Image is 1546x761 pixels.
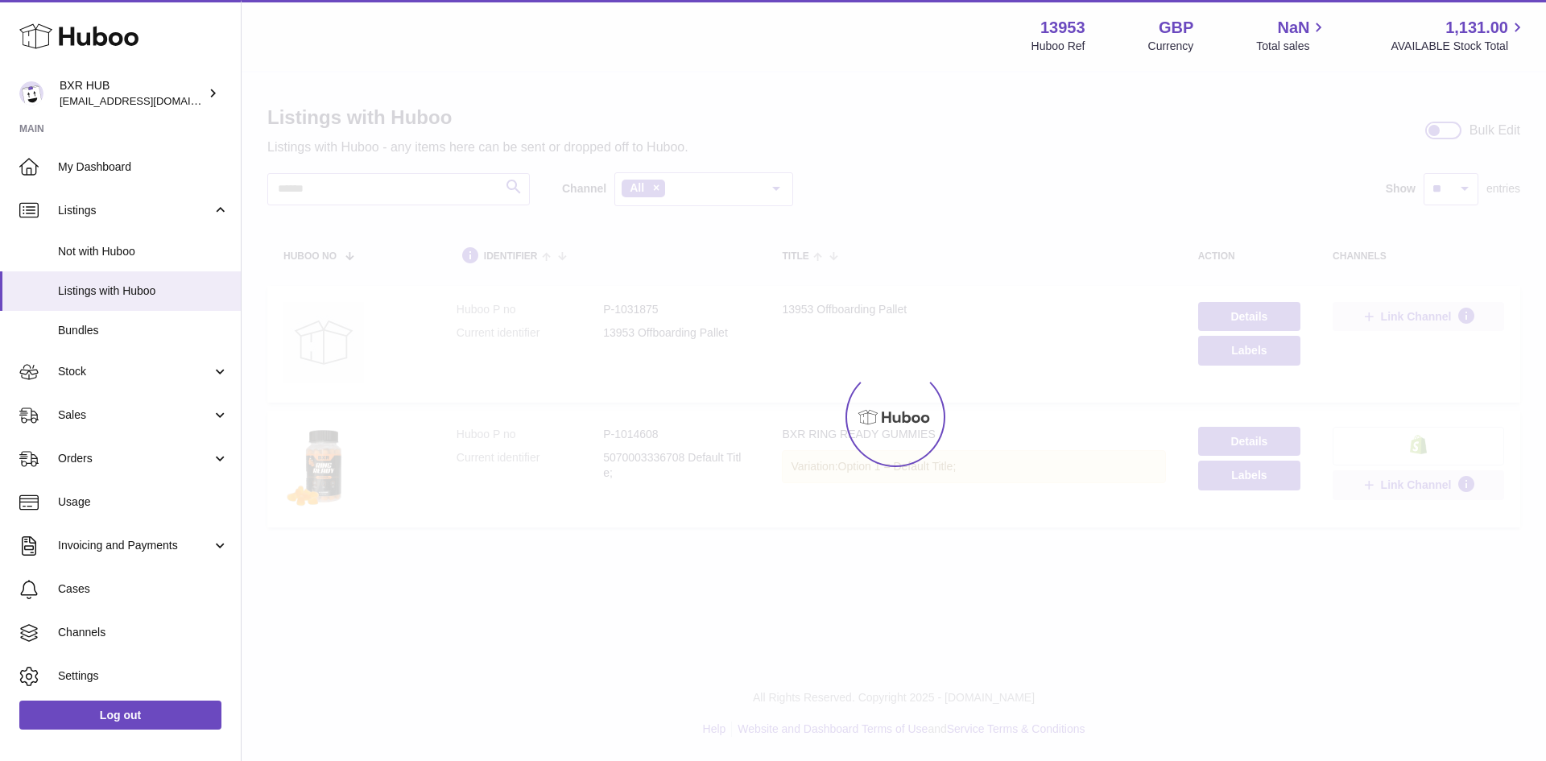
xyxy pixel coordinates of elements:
span: My Dashboard [58,159,229,175]
span: Listings [58,203,212,218]
div: Currency [1148,39,1194,54]
span: Invoicing and Payments [58,538,212,553]
img: internalAdmin-13953@internal.huboo.com [19,81,43,105]
span: Stock [58,364,212,379]
span: Cases [58,581,229,597]
span: Total sales [1256,39,1328,54]
span: Usage [58,494,229,510]
span: [EMAIL_ADDRESS][DOMAIN_NAME] [60,94,237,107]
span: AVAILABLE Stock Total [1391,39,1527,54]
a: Log out [19,701,221,730]
div: BXR HUB [60,78,205,109]
span: Not with Huboo [58,244,229,259]
span: Channels [58,625,229,640]
span: Orders [58,451,212,466]
span: NaN [1277,17,1309,39]
span: Settings [58,668,229,684]
strong: 13953 [1040,17,1085,39]
div: Huboo Ref [1031,39,1085,54]
span: Listings with Huboo [58,283,229,299]
span: 1,131.00 [1445,17,1508,39]
span: Sales [58,407,212,423]
strong: GBP [1159,17,1193,39]
span: Bundles [58,323,229,338]
a: 1,131.00 AVAILABLE Stock Total [1391,17,1527,54]
a: NaN Total sales [1256,17,1328,54]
